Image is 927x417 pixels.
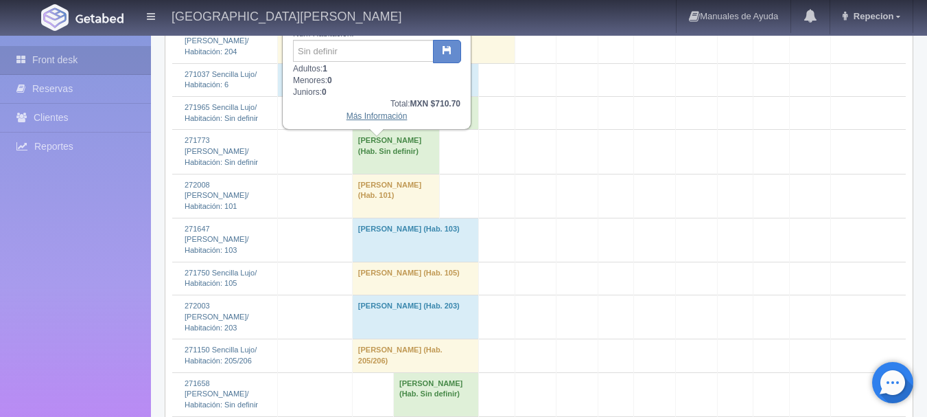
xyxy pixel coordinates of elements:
td: [PERSON_NAME] (Hab. Sin definir) [393,372,478,416]
td: [PERSON_NAME] (Hab. 203) [352,295,478,339]
a: 271750 Sencilla Lujo/Habitación: 105 [185,269,257,288]
a: 272003 [PERSON_NAME]/Habitación: 203 [185,302,249,331]
a: 271150 Sencilla Lujo/Habitación: 205/206 [185,346,257,365]
td: [PERSON_NAME] (Hab. 103) [352,218,478,262]
a: 271768 [PERSON_NAME]/Habitación: 204 [185,25,249,55]
td: [PERSON_NAME] (Hab. Sin definir) [352,130,440,174]
a: Más Información [347,111,408,121]
a: 271647 [PERSON_NAME]/Habitación: 103 [185,225,249,254]
b: 1 [322,64,327,74]
a: 271965 Sencilla Lujo/Habitación: Sin definir [185,103,258,122]
a: 271658 [PERSON_NAME]/Habitación: Sin definir [185,379,258,409]
a: 271037 Sencilla Lujo/Habitación: 6 [185,70,257,89]
span: Repecion [850,11,894,21]
b: 0 [322,87,327,97]
td: [PERSON_NAME] (Hab. 6) [277,63,478,96]
a: 271773 [PERSON_NAME]/Habitación: Sin definir [185,136,258,166]
td: [PERSON_NAME] (Hab. 105) [352,262,478,295]
img: Getabed [75,13,124,23]
img: Getabed [41,4,69,31]
a: 272008 [PERSON_NAME]/Habitación: 101 [185,181,249,210]
div: Total: [293,98,460,110]
b: MXN $710.70 [410,99,460,109]
b: 0 [327,76,332,85]
td: [PERSON_NAME] (Hab. 101) [352,174,440,218]
h4: [GEOGRAPHIC_DATA][PERSON_NAME] [172,7,401,24]
input: Sin definir [293,40,434,62]
td: [PERSON_NAME] (Hab. 205/206) [352,339,478,372]
td: [PERSON_NAME] (Hab. 204) [277,19,515,63]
